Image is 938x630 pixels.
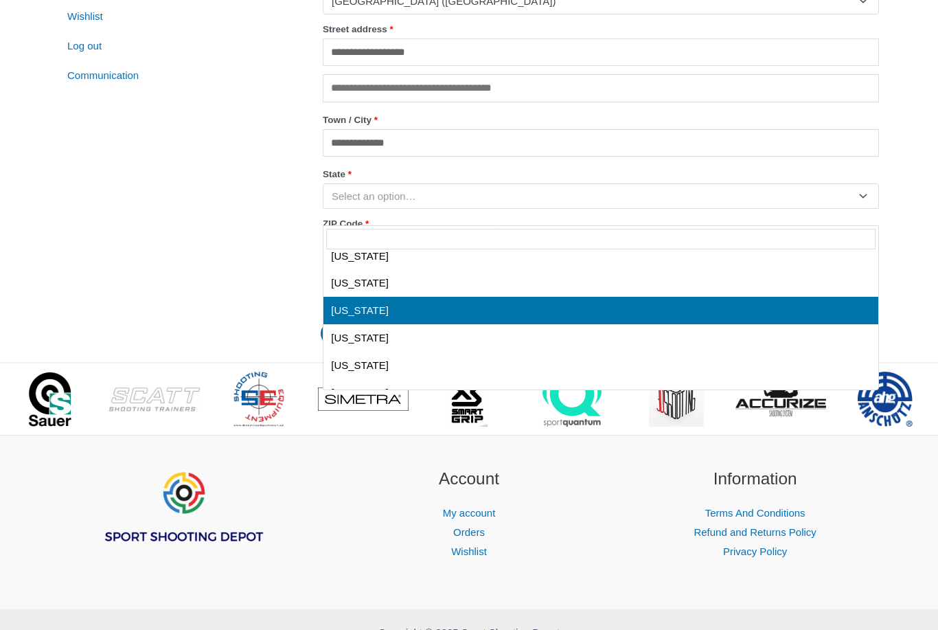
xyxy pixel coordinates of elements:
[57,3,304,32] a: Wishlist
[629,467,881,493] h2: Information
[443,508,496,519] a: My account
[323,215,879,234] label: ZIP Code
[323,166,879,184] label: State
[323,243,878,271] li: [US_STATE]
[57,61,304,91] a: Communication
[323,297,878,325] li: [US_STATE]
[694,527,816,539] a: Refund and Returns Policy
[343,467,595,493] h2: Account
[705,508,805,519] a: Terms And Conditions
[451,546,487,558] a: Wishlist
[57,467,309,578] aside: Footer Widget 1
[323,380,878,407] li: [US_STATE]
[323,325,878,352] li: [US_STATE]
[321,322,415,346] button: Save address
[343,504,595,562] nav: Account
[453,527,485,539] a: Orders
[323,21,879,39] label: Street address
[723,546,787,558] a: Privacy Policy
[323,111,879,130] label: Town / City
[323,270,878,297] li: [US_STATE]
[629,467,881,561] aside: Footer Widget 3
[323,184,879,210] span: State
[323,352,878,380] li: [US_STATE]
[343,467,595,561] aside: Footer Widget 2
[57,32,304,61] a: Log out
[629,504,881,562] nav: Information
[332,191,416,203] span: Select an option…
